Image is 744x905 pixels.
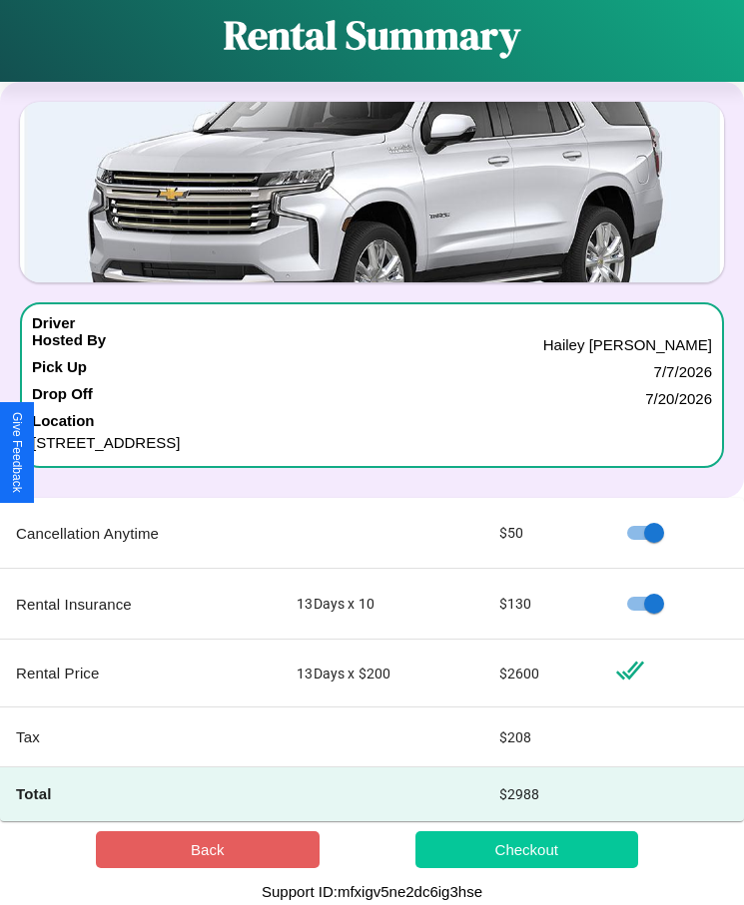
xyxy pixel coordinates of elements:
[16,783,265,804] h4: Total
[483,498,600,569] td: $ 50
[32,358,87,385] h4: Pick Up
[32,385,93,412] h4: Drop Off
[32,429,712,456] p: [STREET_ADDRESS]
[32,314,75,331] h4: Driver
[32,331,106,358] h4: Hosted By
[483,569,600,640] td: $ 130
[483,707,600,767] td: $ 208
[415,831,639,868] button: Checkout
[10,412,24,493] div: Give Feedback
[262,878,482,905] p: Support ID: mfxigv5ne2dc6ig3hse
[16,520,265,547] p: Cancellation Anytime
[483,767,600,821] td: $ 2988
[645,385,712,412] p: 7 / 20 / 2026
[483,640,600,707] td: $ 2600
[16,591,265,618] p: Rental Insurance
[224,8,520,62] h1: Rental Summary
[654,358,712,385] p: 7 / 7 / 2026
[32,412,712,429] h4: Location
[543,331,712,358] p: Hailey [PERSON_NAME]
[281,640,482,707] td: 13 Days x $ 200
[281,569,482,640] td: 13 Days x 10
[16,660,265,686] p: Rental Price
[16,723,265,750] p: Tax
[96,831,320,868] button: Back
